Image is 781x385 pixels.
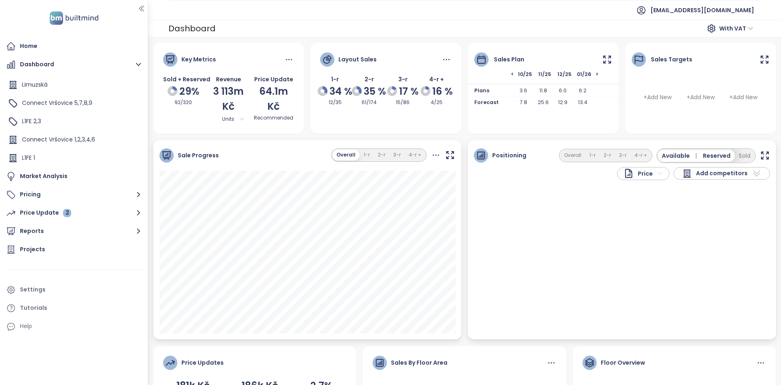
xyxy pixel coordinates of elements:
span: < [474,71,514,82]
div: Help [4,318,144,335]
div: L1FE 1 [6,150,142,166]
span: Sold + Reserved [163,75,210,83]
div: Connect Vršovice 5,7,8,9 [6,95,142,111]
div: Price [624,168,653,178]
div: Help [20,321,32,331]
div: Price Updates [181,358,224,367]
button: 3-r [615,150,630,161]
div: L1FE 2,3 [6,113,142,130]
button: 1-r [360,150,374,161]
span: Connect Vršovice 1,2,3,4,6 [22,135,95,144]
span: 3.6 [514,87,533,94]
span: 34 % [329,84,352,99]
span: 17 % [399,84,419,99]
span: 2-r [364,75,374,83]
span: Positioning [492,151,526,160]
div: Home [20,41,37,51]
span: 12/25 [556,71,573,82]
button: 3-r [389,150,405,161]
button: 2-r [374,150,389,161]
button: Sold [735,150,755,162]
a: Settings [4,282,144,298]
span: 7.8 [514,99,533,107]
div: Market Analysis [20,171,68,181]
div: Layout Sales [338,55,377,64]
div: Sales By Floor Area [391,358,447,367]
div: 61/174 [354,99,384,107]
span: 10/25 [517,71,533,82]
button: Overall [332,150,360,161]
span: 13.4 [573,99,592,107]
div: Connect Vršovice 1,2,3,4,6 [6,132,142,148]
div: Sales Targets [651,55,692,64]
div: 92/320 [163,99,204,107]
div: 2 [63,209,71,217]
a: Projects [4,241,144,258]
button: Overall [560,150,585,161]
span: Sale Progress [178,151,219,160]
span: L1FE 2,3 [22,117,41,125]
span: 6.0 [553,87,573,94]
div: Tutorials [20,303,47,313]
div: 12/35 [320,99,350,107]
span: 29% [179,84,199,99]
span: 25.6 [533,99,553,107]
span: L1FE 1 [22,154,35,162]
span: + Add new [640,90,674,105]
div: Floor Overview [601,358,645,367]
span: Units [211,115,246,124]
span: 01/26 [576,71,592,82]
span: 16 % [432,84,453,99]
span: Limuzská [22,80,48,89]
span: Connect Vršovice 5,7,8,9 [22,99,92,107]
span: 3-r [398,75,408,83]
div: Price Update [253,75,294,84]
div: Revenue [208,75,249,84]
div: 4/25 [422,99,452,107]
span: 12.9 [553,99,573,107]
button: Pricing [4,187,144,203]
span: 6.2 [573,87,592,94]
span: Reserved [703,151,731,160]
button: 1-r [585,150,600,161]
span: 1-r [331,75,339,83]
div: Limuzská [6,77,142,93]
div: Dashboard [168,21,216,36]
span: 11/25 [537,71,553,82]
button: 4-r + [630,150,651,161]
span: Available [662,151,700,160]
span: 11.8 [533,87,553,94]
div: Price Update [20,208,71,218]
span: | [695,152,697,160]
span: 64.1m Kč [259,85,288,113]
div: 15/86 [388,99,418,107]
span: Forecast [474,99,514,107]
button: Reports [4,223,144,239]
span: + Add new [726,90,761,105]
button: Price Update 2 [4,205,144,221]
button: Dashboard [4,57,144,73]
div: Projects [20,244,45,254]
div: Recommended [253,114,294,122]
span: 35 % [364,84,386,99]
a: Tutorials [4,300,144,316]
a: Home [4,38,144,54]
span: Plans [474,87,514,94]
div: Key Metrics [181,55,216,64]
span: With VAT [719,22,753,35]
a: Market Analysis [4,168,144,185]
div: Settings [20,285,46,295]
div: Sales Plan [494,55,524,64]
img: logo [47,10,101,26]
span: Add competitors [696,169,748,178]
span: [EMAIL_ADDRESS][DOMAIN_NAME] [650,0,754,20]
span: 4-r + [429,75,444,83]
span: > [596,71,612,82]
button: 2-r [600,150,615,161]
span: 3 113m Kč [213,85,244,113]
